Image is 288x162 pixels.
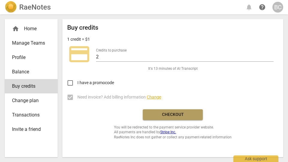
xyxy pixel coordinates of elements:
[12,68,46,75] span: Balance
[12,111,46,119] span: Transactions
[67,24,98,31] h2: Buy credits
[12,40,46,47] span: Manage Teams
[67,36,90,43] p: 1 credit = $1
[272,2,283,13] button: BC
[77,80,114,86] span: I have a promocode
[114,125,232,140] span: You will be redirected to the payment service provider website. All payments are handled by RaeNo...
[148,66,198,71] span: It's 13 minutes of AI Transcript
[5,108,58,122] a: Transactions
[12,54,46,61] span: Profile
[67,42,91,66] span: credit_card
[257,2,268,13] a: Help
[233,155,278,162] div: Ask support
[5,1,51,13] a: LogoRaeNotes
[5,122,58,137] a: Invite a friend
[5,22,58,36] div: Home
[259,4,266,11] span: help
[148,112,198,118] span: Checkout
[12,83,46,90] span: Buy credits
[12,126,46,133] span: Invite a friend
[5,36,58,50] a: Manage Teams
[12,25,46,32] div: Home
[5,65,58,79] a: Balance
[12,25,19,32] span: home
[12,97,46,104] span: Change plan
[19,3,51,11] h2: RaeNotes
[147,95,161,99] span: Change
[5,79,58,93] a: Buy credits
[96,49,127,52] label: Credits to purchase
[5,50,58,65] a: Profile
[5,93,58,108] a: Change plan
[77,94,161,100] span: Need invoice? Add billing information
[143,109,203,120] button: Checkout
[5,1,17,13] img: Logo
[160,130,176,134] a: Stripe Inc.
